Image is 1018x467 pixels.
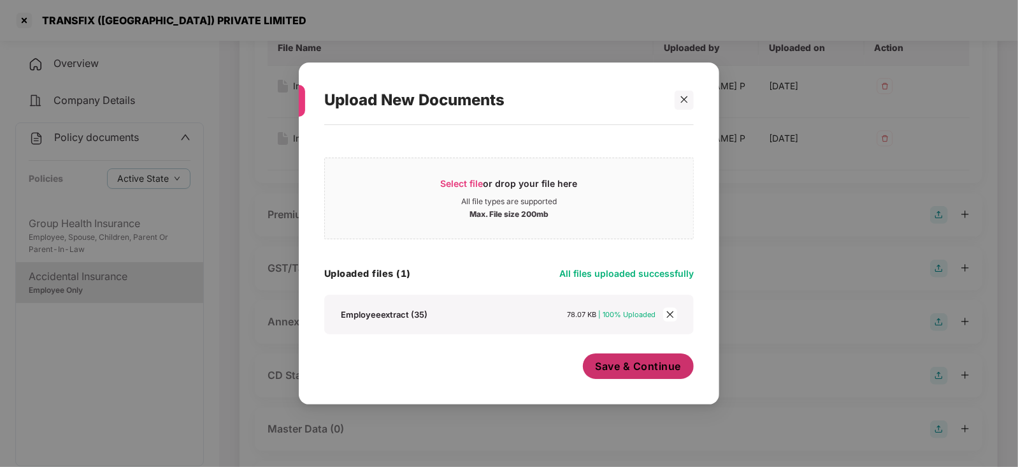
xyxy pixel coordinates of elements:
span: 78.07 KB [568,310,597,319]
div: Max. File size 200mb [470,207,548,219]
button: Save & Continue [583,353,694,379]
span: Select fileor drop your file hereAll file types are supportedMax. File size 200mb [325,168,693,229]
h4: Uploaded files (1) [324,267,411,280]
div: All file types are supported [461,196,557,207]
span: Save & Continue [596,359,682,373]
span: close [680,95,689,104]
div: Employeeextract (35) [341,309,428,320]
span: | 100% Uploaded [599,310,656,319]
div: Upload New Documents [324,75,663,125]
div: or drop your file here [441,177,578,196]
span: All files uploaded successfully [559,268,694,279]
span: Select file [441,178,484,189]
span: close [663,308,677,322]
